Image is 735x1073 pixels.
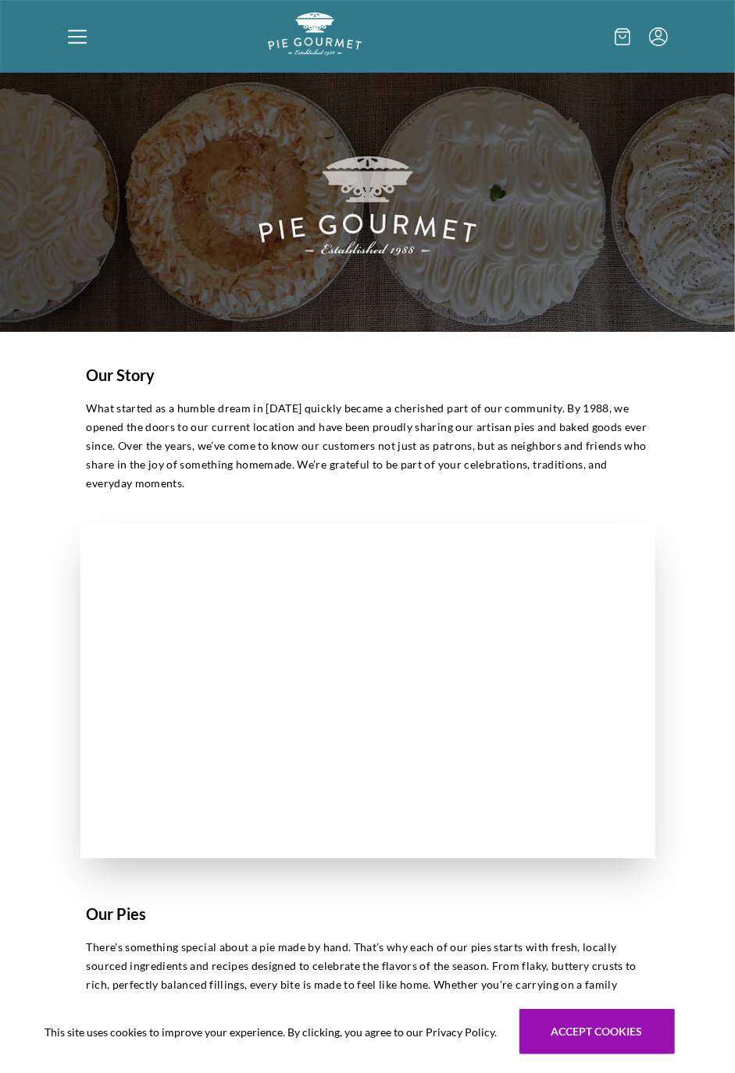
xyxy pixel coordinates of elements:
[45,1024,498,1040] span: This site uses cookies to improve your experience. By clicking, you agree to our Privacy Policy.
[268,43,362,58] a: Logo
[87,902,649,925] h1: Our Pies
[649,27,668,46] button: Menu
[87,399,649,493] p: What started as a humble dream in [DATE] quickly became a cherished part of our community. By 198...
[519,1009,675,1054] button: Accept cookies
[87,938,649,1013] p: There’s something special about a pie made by hand. That’s why each of our pies starts with fresh...
[268,12,362,55] img: logo
[87,363,649,387] h1: Our Story
[80,524,655,858] img: story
